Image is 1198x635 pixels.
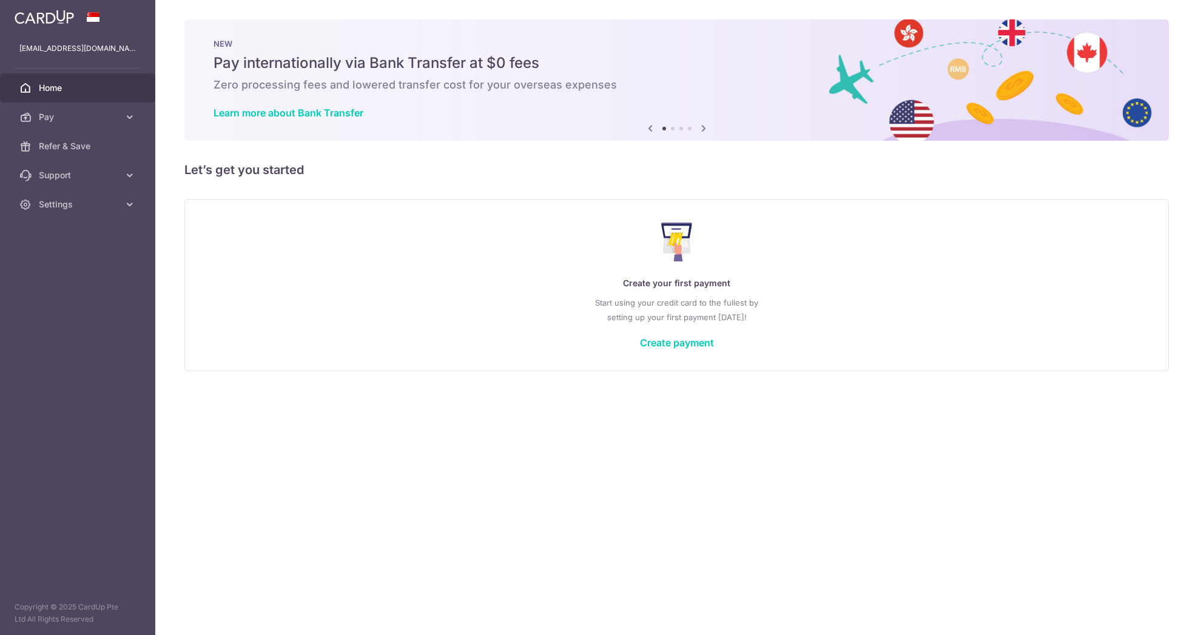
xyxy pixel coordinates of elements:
[39,111,119,123] span: Pay
[214,39,1140,49] p: NEW
[640,337,714,349] a: Create payment
[661,223,692,261] img: Make Payment
[214,107,363,119] a: Learn more about Bank Transfer
[39,82,119,94] span: Home
[209,295,1144,324] p: Start using your credit card to the fullest by setting up your first payment [DATE]!
[19,42,136,55] p: [EMAIL_ADDRESS][DOMAIN_NAME]
[15,10,74,24] img: CardUp
[214,78,1140,92] h6: Zero processing fees and lowered transfer cost for your overseas expenses
[39,169,119,181] span: Support
[214,53,1140,73] h5: Pay internationally via Bank Transfer at $0 fees
[184,19,1169,141] img: Bank transfer banner
[39,140,119,152] span: Refer & Save
[39,198,119,210] span: Settings
[184,160,1169,180] h5: Let’s get you started
[209,276,1144,291] p: Create your first payment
